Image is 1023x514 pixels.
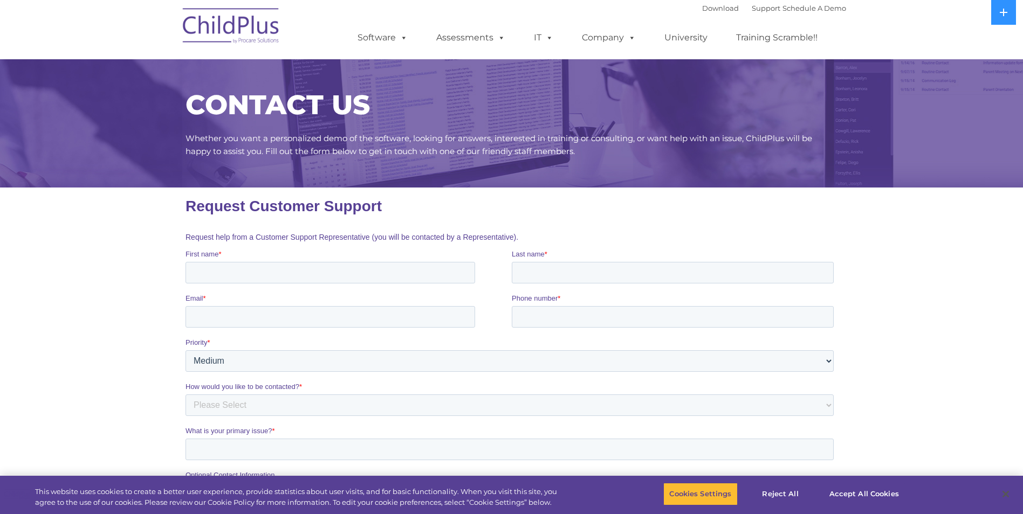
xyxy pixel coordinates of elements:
a: Support [752,4,780,12]
div: This website uses cookies to create a better user experience, provide statistics about user visit... [35,487,562,508]
img: ChildPlus by Procare Solutions [177,1,285,54]
span: Whether you want a personalized demo of the software, looking for answers, interested in training... [186,133,812,156]
a: IT [523,27,564,48]
a: Training Scramble!! [725,27,828,48]
a: Schedule A Demo [782,4,846,12]
a: Download [702,4,739,12]
button: Close [994,482,1018,506]
button: Cookies Settings [663,483,737,505]
button: Reject All [747,483,814,505]
a: University [654,27,718,48]
a: Assessments [425,27,516,48]
a: Company [571,27,647,48]
button: Accept All Cookies [823,483,905,505]
a: Software [347,27,418,48]
font: | [702,4,846,12]
span: CONTACT US [186,88,370,121]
